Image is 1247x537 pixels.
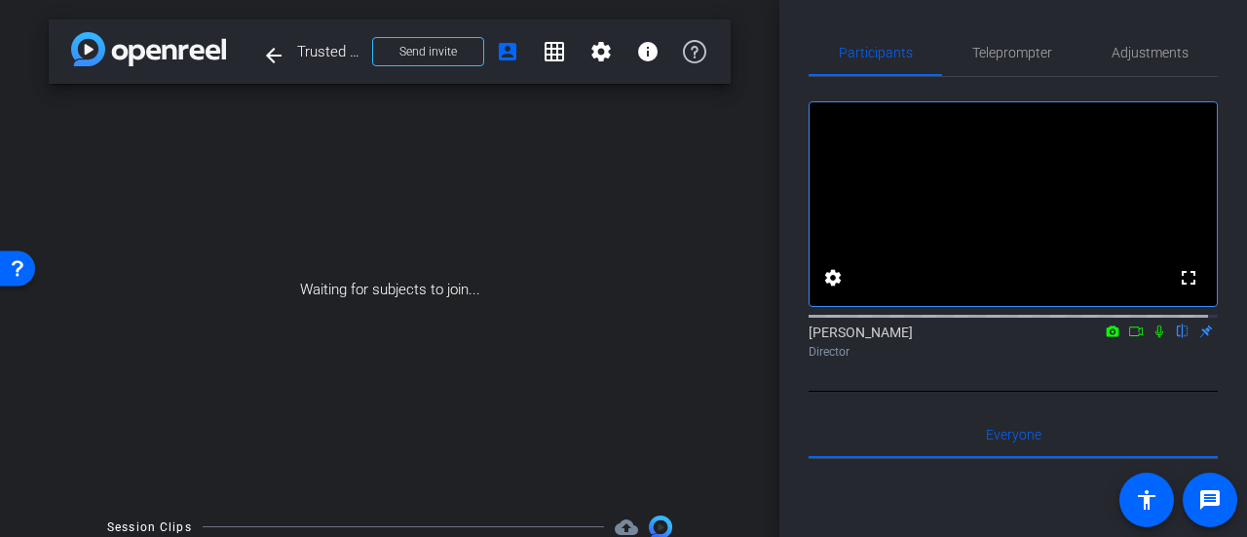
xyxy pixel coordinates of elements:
[972,46,1052,59] span: Teleprompter
[809,343,1218,361] div: Director
[1177,266,1200,289] mat-icon: fullscreen
[297,32,360,71] span: Trusted Advisor Recording w/[PERSON_NAME]
[1112,46,1189,59] span: Adjustments
[1198,488,1222,512] mat-icon: message
[839,46,913,59] span: Participants
[71,32,226,66] img: app-logo
[986,428,1041,441] span: Everyone
[1135,488,1158,512] mat-icon: accessibility
[636,40,660,63] mat-icon: info
[399,44,457,59] span: Send invite
[107,518,192,537] div: Session Clips
[262,44,285,67] mat-icon: arrow_back
[543,40,566,63] mat-icon: grid_on
[809,323,1218,361] div: [PERSON_NAME]
[372,37,484,66] button: Send invite
[821,266,845,289] mat-icon: settings
[589,40,613,63] mat-icon: settings
[1171,322,1194,339] mat-icon: flip
[496,40,519,63] mat-icon: account_box
[49,84,731,496] div: Waiting for subjects to join...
